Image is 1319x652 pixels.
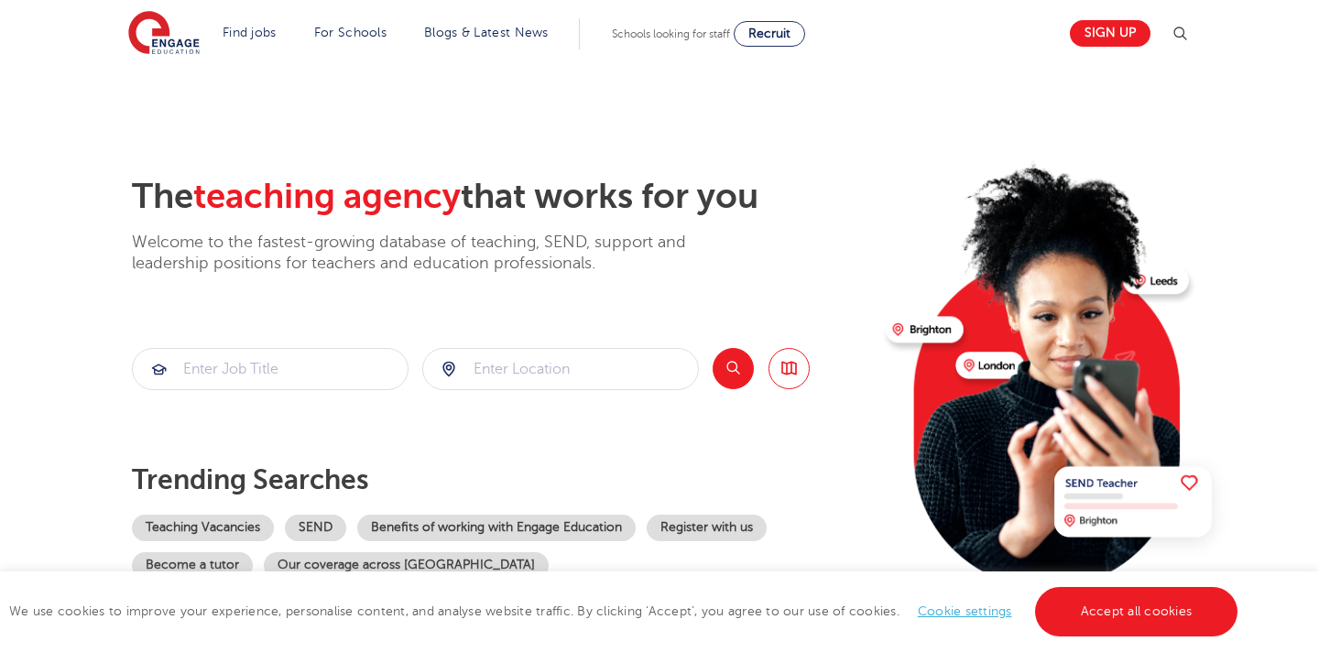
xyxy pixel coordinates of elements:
[647,515,767,541] a: Register with us
[424,26,549,39] a: Blogs & Latest News
[264,552,549,579] a: Our coverage across [GEOGRAPHIC_DATA]
[132,176,871,218] h2: The that works for you
[223,26,277,39] a: Find jobs
[314,26,387,39] a: For Schools
[9,604,1242,618] span: We use cookies to improve your experience, personalise content, and analyse website traffic. By c...
[1035,587,1238,636] a: Accept all cookies
[132,515,274,541] a: Teaching Vacancies
[612,27,730,40] span: Schools looking for staff
[1070,20,1150,47] a: Sign up
[748,27,790,40] span: Recruit
[357,515,636,541] a: Benefits of working with Engage Education
[132,552,253,579] a: Become a tutor
[128,11,200,57] img: Engage Education
[132,232,736,275] p: Welcome to the fastest-growing database of teaching, SEND, support and leadership positions for t...
[132,348,409,390] div: Submit
[132,463,871,496] p: Trending searches
[423,349,698,389] input: Submit
[193,177,461,216] span: teaching agency
[422,348,699,390] div: Submit
[285,515,346,541] a: SEND
[133,349,408,389] input: Submit
[918,604,1012,618] a: Cookie settings
[734,21,805,47] a: Recruit
[713,348,754,389] button: Search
